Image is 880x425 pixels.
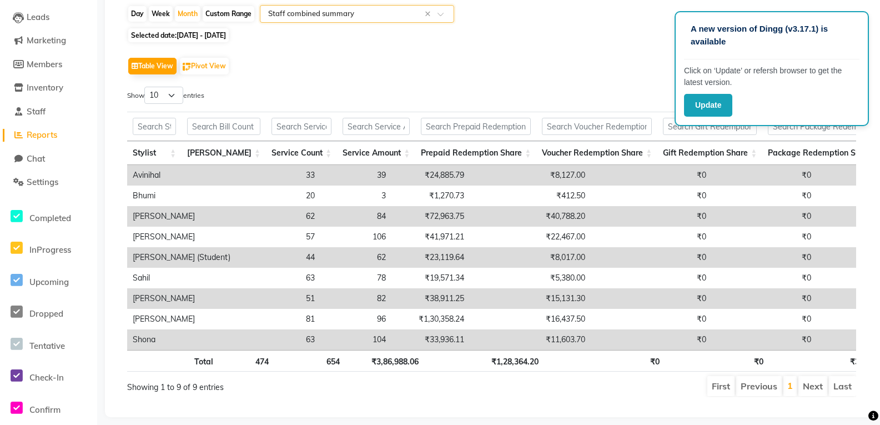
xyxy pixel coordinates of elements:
[3,58,94,71] a: Members
[470,288,591,309] td: ₹15,131.30
[320,268,391,288] td: 78
[544,350,665,372] th: ₹0
[712,268,817,288] td: ₹0
[470,309,591,329] td: ₹16,437.50
[27,82,63,93] span: Inventory
[144,87,183,104] select: Showentries
[3,129,94,142] a: Reports
[149,6,173,22] div: Week
[470,186,591,206] td: ₹412.50
[712,288,817,309] td: ₹0
[236,247,320,268] td: 44
[29,277,69,287] span: Upcoming
[391,268,470,288] td: ₹19,571.34
[127,227,236,247] td: [PERSON_NAME]
[236,227,320,247] td: 57
[128,28,229,42] span: Selected date:
[320,247,391,268] td: 62
[175,6,200,22] div: Month
[180,58,229,74] button: Pivot View
[665,350,770,372] th: ₹0
[29,341,65,351] span: Tentative
[391,227,470,247] td: ₹41,971.21
[127,247,236,268] td: [PERSON_NAME] (Student)
[391,247,470,268] td: ₹23,119.64
[591,227,712,247] td: ₹0
[787,380,793,391] a: 1
[470,268,591,288] td: ₹5,380.00
[236,206,320,227] td: 62
[127,268,236,288] td: Sahil
[712,247,817,268] td: ₹0
[236,165,320,186] td: 33
[127,186,236,206] td: Bhumi
[591,186,712,206] td: ₹0
[470,247,591,268] td: ₹8,017.00
[236,288,320,309] td: 51
[236,309,320,329] td: 81
[3,11,94,24] a: Leads
[591,206,712,227] td: ₹0
[320,206,391,227] td: 84
[29,308,63,319] span: Dropped
[415,141,536,165] th: Prepaid Redemption Share: activate to sort column ascending
[591,288,712,309] td: ₹0
[183,63,191,71] img: pivot.png
[182,141,266,165] th: Bill Count: activate to sort column ascending
[591,247,712,268] td: ₹0
[29,244,71,255] span: InProgress
[421,118,531,135] input: Search Prepaid Redemption Share
[3,153,94,166] a: Chat
[712,227,817,247] td: ₹0
[663,118,757,135] input: Search Gift Redemption Share
[127,309,236,329] td: [PERSON_NAME]
[320,186,391,206] td: 3
[27,129,57,140] span: Reports
[27,106,46,117] span: Staff
[127,288,236,309] td: [PERSON_NAME]
[27,35,66,46] span: Marketing
[29,404,61,415] span: Confirm
[591,165,712,186] td: ₹0
[3,106,94,118] a: Staff
[712,165,817,186] td: ₹0
[27,59,62,69] span: Members
[236,329,320,350] td: 63
[266,141,337,165] th: Service Count: activate to sort column ascending
[29,372,64,383] span: Check-In
[591,329,712,350] td: ₹0
[320,329,391,350] td: 104
[591,268,712,288] td: ₹0
[391,206,470,227] td: ₹72,963.75
[219,350,274,372] th: 474
[3,34,94,47] a: Marketing
[187,118,260,135] input: Search Bill Count
[391,309,470,329] td: ₹1,30,358.24
[133,118,176,135] input: Search Stylist
[127,329,236,350] td: Shona
[27,12,49,22] span: Leads
[337,141,415,165] th: Service Amount: activate to sort column ascending
[470,206,591,227] td: ₹40,788.20
[712,206,817,227] td: ₹0
[657,141,762,165] th: Gift Redemption Share: activate to sort column ascending
[712,186,817,206] td: ₹0
[127,350,219,372] th: Total
[425,8,434,20] span: Clear all
[127,87,204,104] label: Show entries
[177,31,226,39] span: [DATE] - [DATE]
[391,288,470,309] td: ₹38,911.25
[424,350,544,372] th: ₹1,28,364.20
[320,165,391,186] td: 39
[343,118,410,135] input: Search Service Amount
[29,213,71,223] span: Completed
[320,227,391,247] td: 106
[27,177,58,187] span: Settings
[470,329,591,350] td: ₹11,603.70
[236,268,320,288] td: 63
[684,94,732,117] button: Update
[542,118,652,135] input: Search Voucher Redemption Share
[391,329,470,350] td: ₹33,936.11
[3,82,94,94] a: Inventory
[274,350,345,372] th: 654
